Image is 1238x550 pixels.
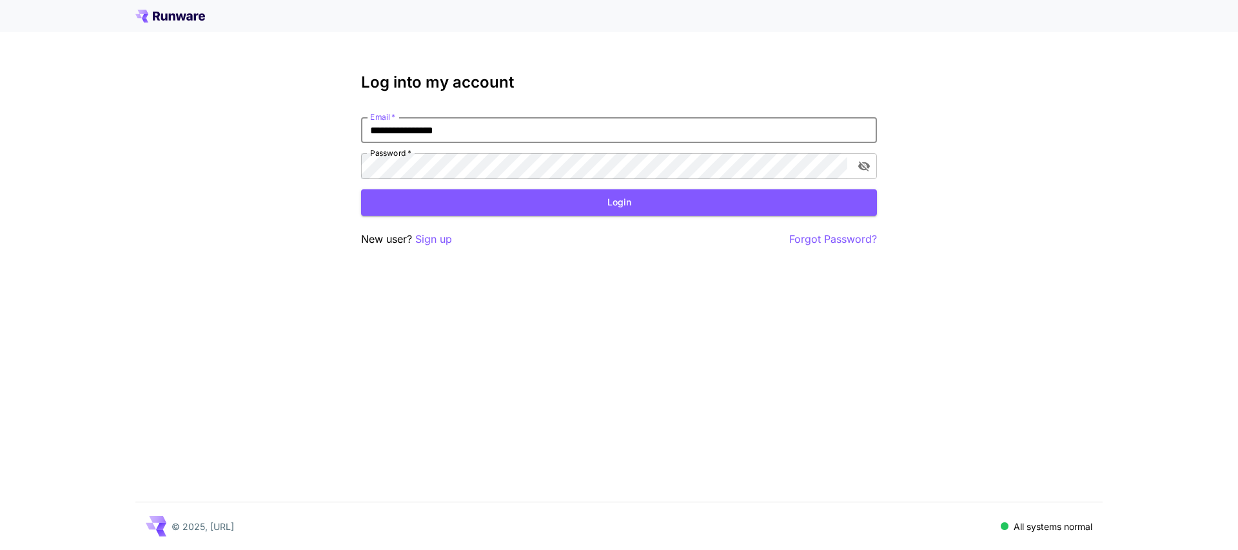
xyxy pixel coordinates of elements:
[361,189,877,216] button: Login
[172,520,234,533] p: © 2025, [URL]
[370,147,411,158] label: Password
[361,73,877,91] h3: Log into my account
[1014,520,1092,533] p: All systems normal
[370,111,395,122] label: Email
[361,231,452,247] p: New user?
[415,231,452,247] button: Sign up
[852,155,876,178] button: toggle password visibility
[789,231,877,247] button: Forgot Password?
